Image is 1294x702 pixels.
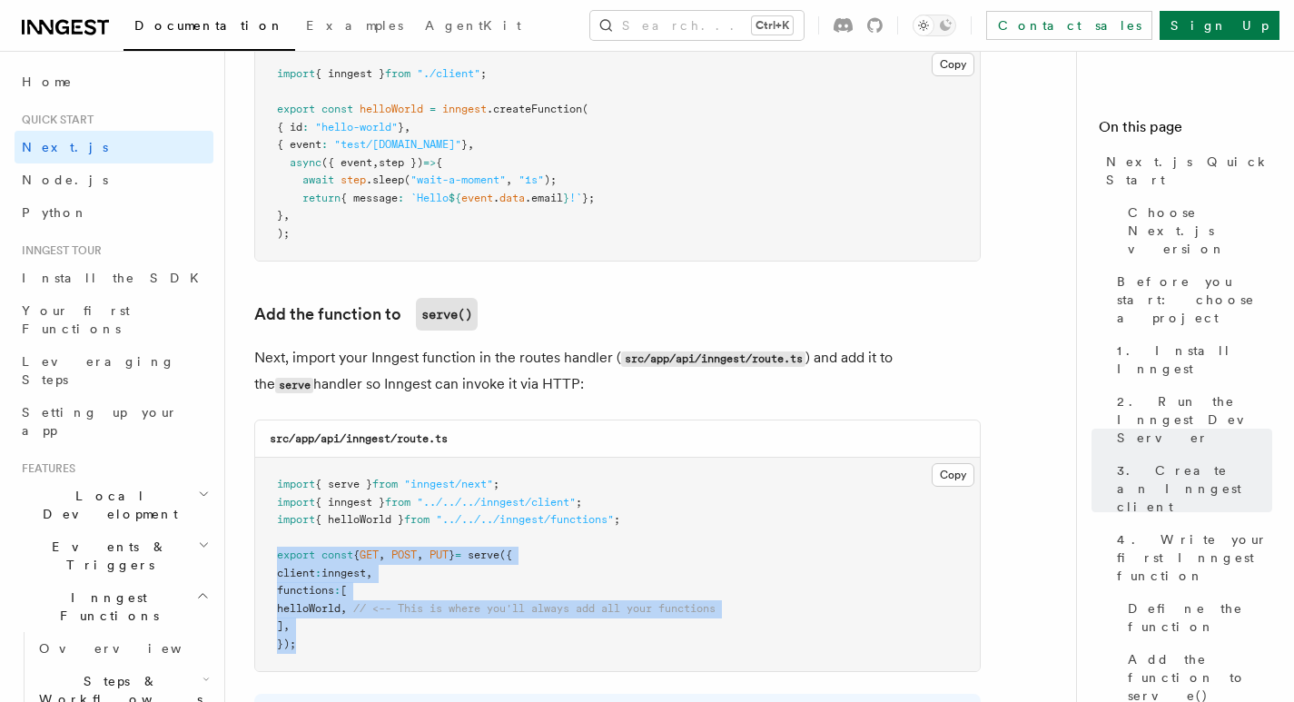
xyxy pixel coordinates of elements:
[442,103,487,115] span: inngest
[302,173,334,186] span: await
[468,549,499,561] span: serve
[499,549,512,561] span: ({
[423,156,436,169] span: =>
[519,173,544,186] span: "1s"
[321,549,353,561] span: const
[15,65,213,98] a: Home
[366,173,404,186] span: .sleep
[321,138,328,151] span: :
[480,67,487,80] span: ;
[1117,272,1272,327] span: Before you start: choose a project
[277,602,341,615] span: helloWorld
[277,549,315,561] span: export
[15,243,102,258] span: Inngest tour
[398,121,404,133] span: }
[372,156,379,169] span: ,
[621,351,805,367] code: src/app/api/inngest/route.ts
[614,513,620,526] span: ;
[416,298,478,331] code: serve()
[315,513,404,526] span: { helloWorld }
[134,18,284,33] span: Documentation
[563,192,569,204] span: }
[430,549,449,561] span: PUT
[341,192,398,204] span: { message
[22,271,210,285] span: Install the SDK
[404,173,410,186] span: (
[315,121,398,133] span: "hello-world"
[315,67,385,80] span: { inngest }
[277,209,283,222] span: }
[277,67,315,80] span: import
[295,5,414,49] a: Examples
[341,602,347,615] span: ,
[22,173,108,187] span: Node.js
[321,156,372,169] span: ({ event
[277,227,290,240] span: );
[15,131,213,163] a: Next.js
[360,549,379,561] span: GET
[277,121,302,133] span: { id
[315,496,385,509] span: { inngest }
[1110,265,1272,334] a: Before you start: choose a project
[417,549,423,561] span: ,
[15,196,213,229] a: Python
[1117,341,1272,378] span: 1. Install Inngest
[15,294,213,345] a: Your first Functions
[353,549,360,561] span: {
[455,549,461,561] span: =
[334,138,461,151] span: "test/[DOMAIN_NAME]"
[341,584,347,597] span: [
[277,584,334,597] span: functions
[404,121,410,133] span: ,
[277,138,321,151] span: { event
[417,67,480,80] span: "./client"
[321,567,366,579] span: inngest
[15,480,213,530] button: Local Development
[493,478,499,490] span: ;
[22,205,88,220] span: Python
[468,138,474,151] span: ,
[1121,592,1272,643] a: Define the function
[334,584,341,597] span: :
[15,581,213,632] button: Inngest Functions
[277,619,283,632] span: ]
[582,103,588,115] span: (
[525,192,563,204] span: .email
[277,103,315,115] span: export
[461,138,468,151] span: }
[1121,196,1272,265] a: Choose Next.js version
[404,513,430,526] span: from
[379,549,385,561] span: ,
[39,641,226,656] span: Overview
[1160,11,1279,40] a: Sign Up
[15,345,213,396] a: Leveraging Steps
[15,163,213,196] a: Node.js
[22,303,130,336] span: Your first Functions
[15,461,75,476] span: Features
[277,513,315,526] span: import
[506,173,512,186] span: ,
[461,192,493,204] span: event
[913,15,956,36] button: Toggle dark mode
[15,538,198,574] span: Events & Triggers
[986,11,1152,40] a: Contact sales
[315,478,372,490] span: { serve }
[487,103,582,115] span: .createFunction
[932,463,974,487] button: Copy
[15,588,196,625] span: Inngest Functions
[302,192,341,204] span: return
[379,156,423,169] span: step })
[1128,599,1272,636] span: Define the function
[449,192,461,204] span: ${
[385,67,410,80] span: from
[22,405,178,438] span: Setting up your app
[425,18,521,33] span: AgentKit
[277,638,296,650] span: });
[283,209,290,222] span: ,
[22,73,73,91] span: Home
[544,173,557,186] span: );
[277,496,315,509] span: import
[1110,385,1272,454] a: 2. Run the Inngest Dev Server
[576,496,582,509] span: ;
[932,53,974,76] button: Copy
